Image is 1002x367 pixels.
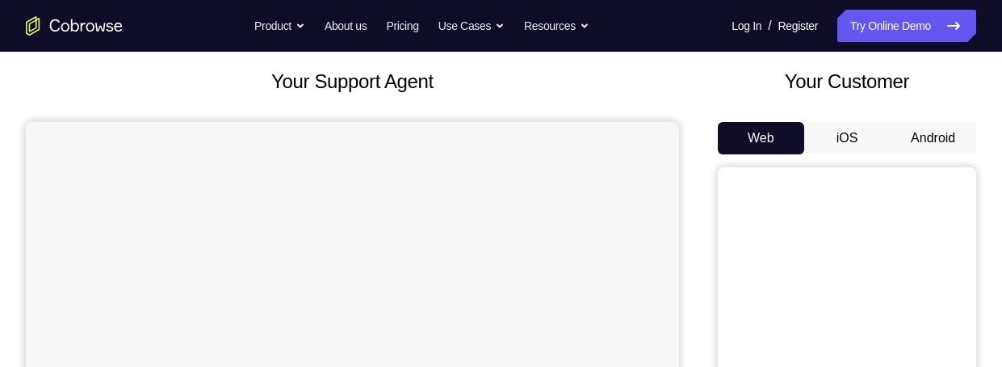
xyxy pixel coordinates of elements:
button: Use Cases [438,10,505,42]
span: / [768,16,771,36]
a: Register [778,10,818,42]
button: Android [890,122,976,154]
button: Product [254,10,305,42]
button: Web [718,122,804,154]
a: Pricing [386,10,418,42]
a: Go to the home page [26,16,123,36]
button: iOS [804,122,891,154]
a: About us [325,10,367,42]
h2: Your Customer [718,67,976,96]
a: Log In [732,10,761,42]
button: Resources [524,10,589,42]
h2: Your Support Agent [26,67,679,96]
a: Try Online Demo [837,10,976,42]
